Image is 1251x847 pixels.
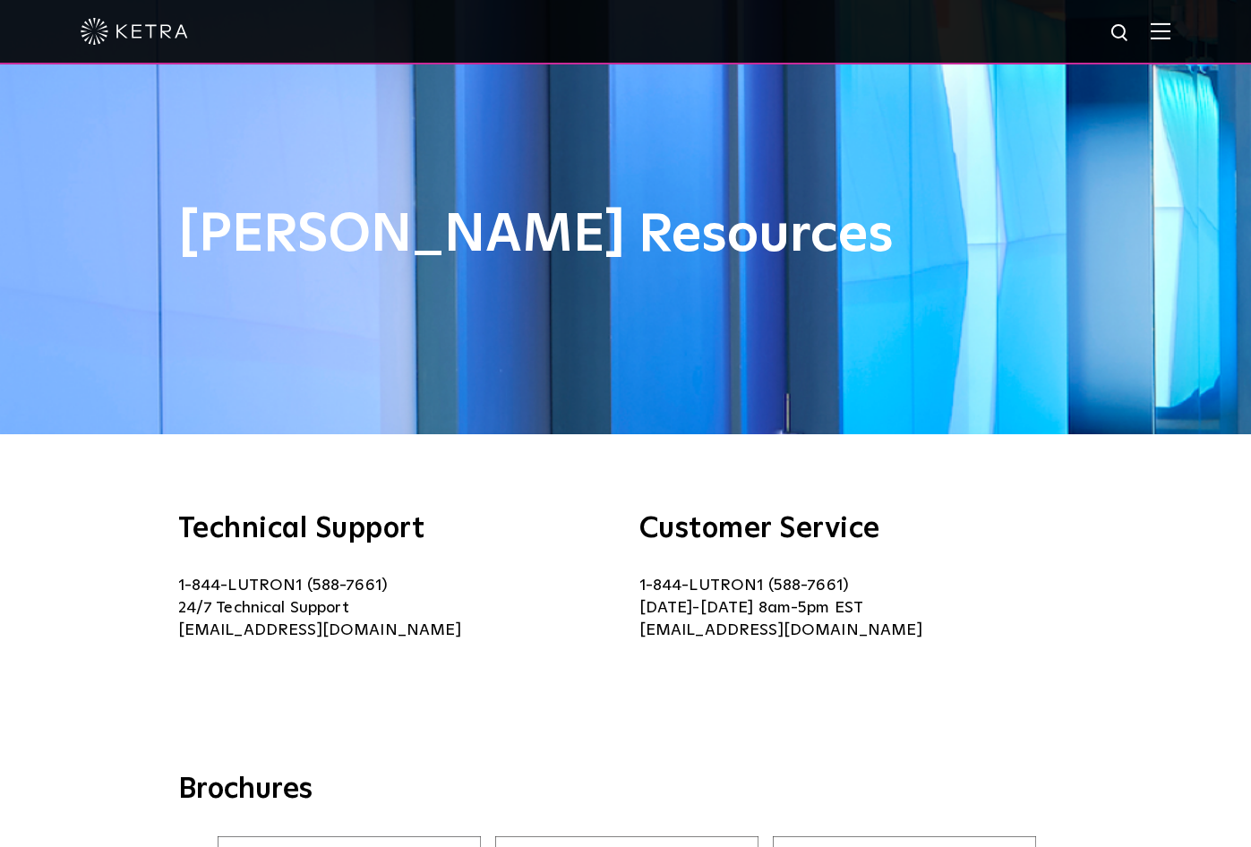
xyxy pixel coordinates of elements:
[178,515,613,543] h3: Technical Support
[1151,22,1170,39] img: Hamburger%20Nav.svg
[178,622,461,638] a: [EMAIL_ADDRESS][DOMAIN_NAME]
[639,575,1074,642] p: 1-844-LUTRON1 (588-7661) [DATE]-[DATE] 8am-5pm EST [EMAIL_ADDRESS][DOMAIN_NAME]
[639,515,1074,543] h3: Customer Service
[178,206,1074,265] h1: [PERSON_NAME] Resources
[178,772,1074,809] h3: Brochures
[81,18,188,45] img: ketra-logo-2019-white
[178,575,613,642] p: 1-844-LUTRON1 (588-7661) 24/7 Technical Support
[1110,22,1132,45] img: search icon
